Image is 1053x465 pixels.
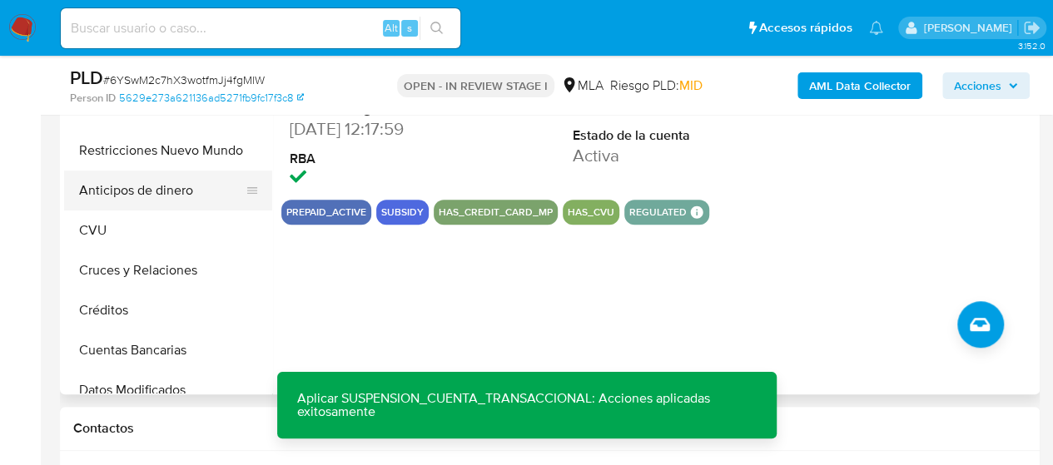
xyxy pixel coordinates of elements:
[1023,19,1041,37] a: Salir
[573,126,745,145] dt: Estado de la cuenta
[73,420,1026,437] h1: Contactos
[385,20,398,36] span: Alt
[277,372,777,438] p: Aplicar SUSPENSION_CUENTA_TRANSACCIONAL: Acciones aplicadas exitosamente
[568,209,614,215] button: has_cvu
[439,209,553,215] button: has_credit_card_mp
[397,74,554,97] p: OPEN - IN REVIEW STAGE I
[70,64,103,91] b: PLD
[64,250,272,290] button: Cruces y Relaciones
[64,171,259,210] button: Anticipos de dinero
[119,91,304,106] a: 5629e273a621136ad5271fb9fc17f3c8
[1017,39,1045,52] span: 3.152.0
[420,17,454,40] button: search-icon
[561,77,603,95] div: MLA
[290,117,462,141] dd: [DATE] 12:17:59
[103,72,265,88] span: # 6YSwM2c7hX3wotfmJj4fgMlW
[64,210,272,250] button: CVU
[64,131,272,171] button: Restricciones Nuevo Mundo
[629,209,687,215] button: regulated
[869,21,883,35] a: Notificaciones
[923,20,1017,36] p: gabriela.sanchez@mercadolibre.com
[407,20,412,36] span: s
[610,77,703,95] span: Riesgo PLD:
[286,209,366,215] button: prepaid_active
[797,72,922,99] button: AML Data Collector
[809,72,911,99] b: AML Data Collector
[290,150,462,168] dt: RBA
[942,72,1030,99] button: Acciones
[759,19,852,37] span: Accesos rápidos
[381,209,424,215] button: subsidy
[64,370,272,410] button: Datos Modificados
[573,144,745,167] dd: Activa
[70,91,116,106] b: Person ID
[954,72,1001,99] span: Acciones
[64,290,272,330] button: Créditos
[64,330,272,370] button: Cuentas Bancarias
[679,76,703,95] span: MID
[61,17,460,39] input: Buscar usuario o caso...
